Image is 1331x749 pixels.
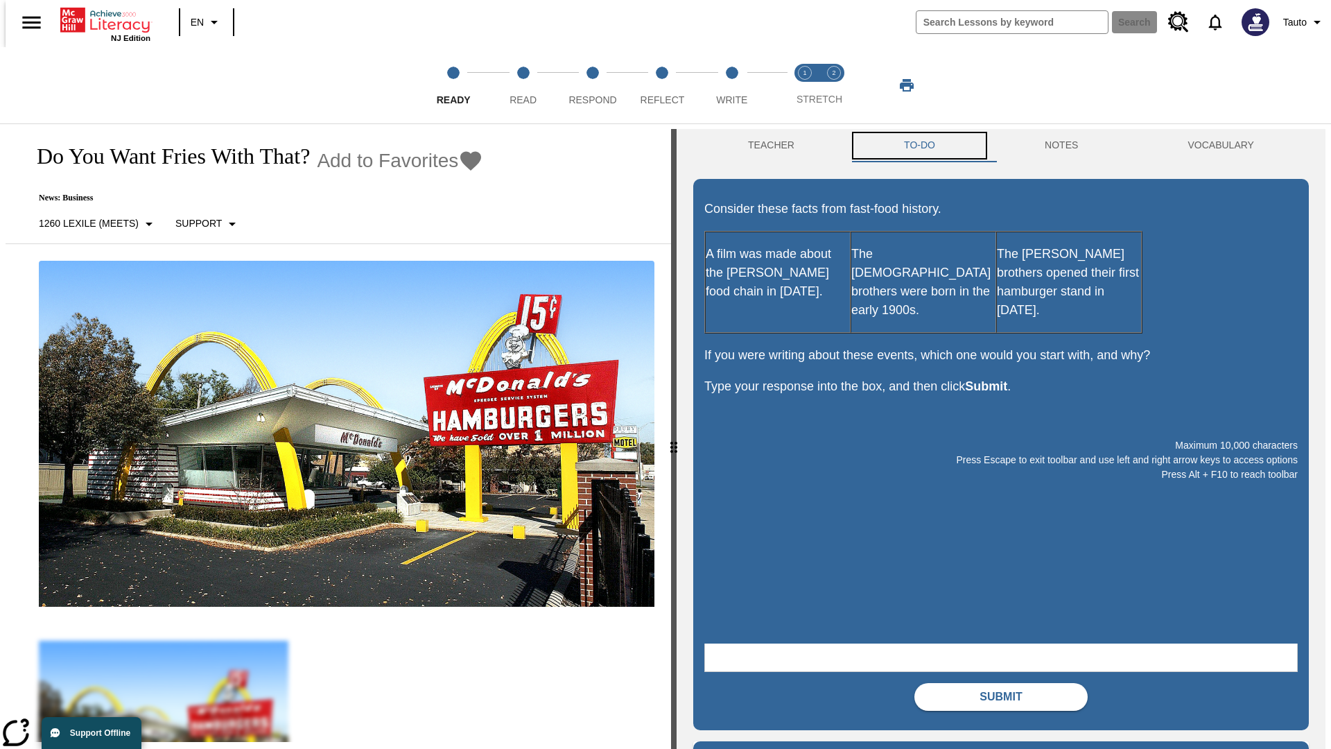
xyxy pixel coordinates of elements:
[317,148,483,173] button: Add to Favorites - Do You Want Fries With That?
[797,94,842,105] span: STRETCH
[692,47,772,123] button: Write step 5 of 5
[184,10,229,35] button: Language: EN, Select a language
[1278,10,1331,35] button: Profile/Settings
[990,129,1133,162] button: NOTES
[622,47,702,123] button: Reflect step 4 of 5
[437,94,471,105] span: Ready
[568,94,616,105] span: Respond
[1197,4,1233,40] a: Notifications
[916,11,1108,33] input: search field
[22,144,310,169] h1: Do You Want Fries With That?
[6,11,202,24] body: Maximum 10,000 characters Press Escape to exit toolbar and use left and right arrow keys to acces...
[42,717,141,749] button: Support Offline
[70,728,130,738] span: Support Offline
[704,346,1298,365] p: If you were writing about these events, which one would you start with, and why?
[885,73,929,98] button: Print
[914,683,1088,711] button: Submit
[965,379,1007,393] strong: Submit
[510,94,537,105] span: Read
[39,216,139,231] p: 1260 Lexile (Meets)
[677,129,1325,749] div: activity
[553,47,633,123] button: Respond step 3 of 5
[704,467,1298,482] p: Press Alt + F10 to reach toolbar
[706,245,850,301] p: A film was made about the [PERSON_NAME] food chain in [DATE].
[1133,129,1309,162] button: VOCABULARY
[704,438,1298,453] p: Maximum 10,000 characters
[1242,8,1269,36] img: Avatar
[11,2,52,43] button: Open side menu
[693,129,1309,162] div: Instructional Panel Tabs
[671,129,677,749] div: Press Enter or Spacebar and then press right and left arrow keys to move the slider
[39,261,654,608] img: One of the first McDonald's stores, with the iconic red sign and golden arches.
[6,129,671,742] div: reading
[170,212,246,236] button: Scaffolds, Support
[704,453,1298,467] p: Press Escape to exit toolbar and use left and right arrow keys to access options
[785,47,825,123] button: Stretch Read step 1 of 2
[997,245,1141,320] p: The [PERSON_NAME] brothers opened their first hamburger stand in [DATE].
[191,15,204,30] span: EN
[832,69,835,76] text: 2
[814,47,854,123] button: Stretch Respond step 2 of 2
[60,5,150,42] div: Home
[851,245,995,320] p: The [DEMOGRAPHIC_DATA] brothers were born in the early 1900s.
[693,129,849,162] button: Teacher
[22,193,483,203] p: News: Business
[849,129,990,162] button: TO-DO
[1233,4,1278,40] button: Select a new avatar
[1160,3,1197,41] a: Resource Center, Will open in new tab
[413,47,494,123] button: Ready step 1 of 5
[803,69,806,76] text: 1
[704,200,1298,218] p: Consider these facts from fast-food history.
[111,34,150,42] span: NJ Edition
[33,212,163,236] button: Select Lexile, 1260 Lexile (Meets)
[716,94,747,105] span: Write
[704,377,1298,396] p: Type your response into the box, and then click .
[1283,15,1307,30] span: Tauto
[317,150,458,172] span: Add to Favorites
[641,94,685,105] span: Reflect
[175,216,222,231] p: Support
[482,47,563,123] button: Read step 2 of 5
